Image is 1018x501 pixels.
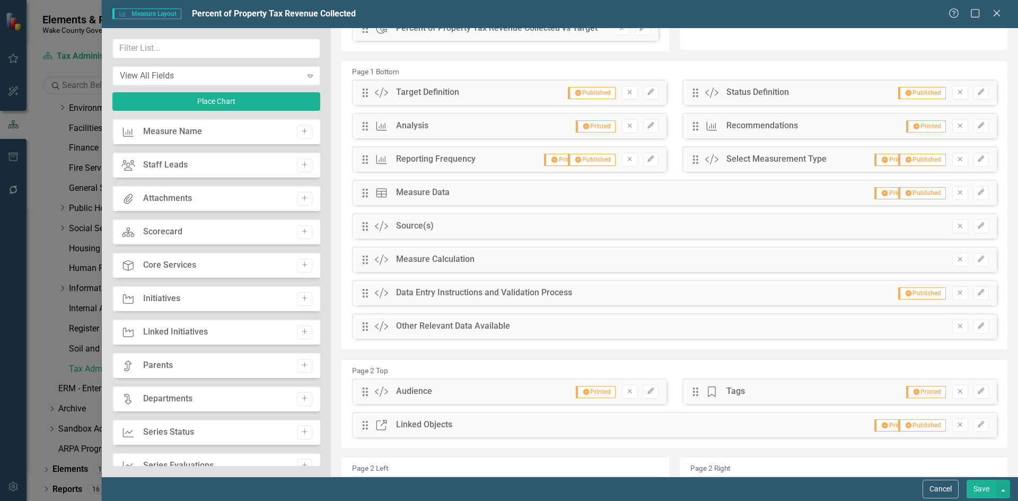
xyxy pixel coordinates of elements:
[143,393,192,405] div: Departments
[396,385,432,398] div: Audience
[143,359,173,372] div: Parents
[544,154,584,166] span: Printed
[874,154,914,166] span: Printed
[967,480,996,498] button: Save
[898,287,946,300] span: Published
[396,153,476,165] div: Reporting Frequency
[690,464,730,472] small: Page 2 Right
[726,385,745,398] div: Tags
[112,8,181,19] span: Measure Layout
[726,120,798,132] div: Recommendations
[143,293,180,305] div: Initiatives
[898,87,946,99] span: Published
[906,386,946,398] span: Printed
[192,8,356,19] span: Percent of Property Tax Revenue Collected
[568,87,616,99] span: Published
[576,120,616,133] span: Printed
[396,120,428,132] div: Analysis
[898,187,946,199] span: Published
[874,187,914,199] span: Printed
[143,460,214,472] div: Series Evaluations
[396,253,475,266] div: Measure Calculation
[396,187,450,199] div: Measure Data
[396,320,510,332] div: Other Relevant Data Available
[112,92,320,111] button: Place Chart
[396,86,459,99] div: Target Definition
[396,22,598,34] div: Percent of Property Tax Revenue Collected vs Target
[898,154,946,166] span: Published
[726,86,789,99] div: Status Definition
[396,419,452,431] div: Linked Objects
[726,153,827,165] div: Select Measurement Type
[143,426,194,438] div: Series Status
[112,39,320,58] input: Filter List...
[352,67,399,76] small: Page 1 Bottom
[396,220,434,232] div: Source(s)
[568,154,616,166] span: Published
[143,126,202,138] div: Measure Name
[352,464,388,472] small: Page 2 Left
[352,366,388,375] small: Page 2 Top
[143,159,188,171] div: Staff Leads
[143,326,208,338] div: Linked Initiatives
[396,287,572,299] div: Data Entry Instructions and Validation Process
[143,226,182,238] div: Scorecard
[143,192,192,205] div: Attachments
[898,419,946,432] span: Published
[923,480,959,498] button: Cancel
[143,259,196,271] div: Core Services
[120,69,302,82] div: View All Fields
[576,386,616,398] span: Printed
[906,120,946,133] span: Printed
[874,419,914,432] span: Printed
